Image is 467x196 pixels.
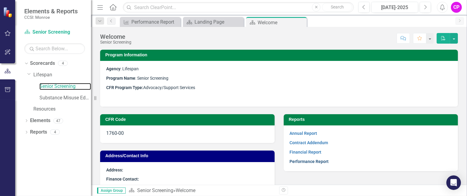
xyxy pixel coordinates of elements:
input: Search ClearPoint... [123,2,354,13]
a: Senior Screening [137,188,173,193]
h3: Program Information [105,53,455,57]
div: Welcome [100,33,131,40]
div: » [129,187,275,194]
div: 4 [50,130,60,135]
strong: CFR Program Type: [106,85,143,90]
input: Search Below... [24,43,85,54]
span: Elements & Reports [24,8,78,15]
a: Senior Screening [39,83,91,90]
a: Annual Report [290,131,317,136]
h3: CFR Code [105,117,272,122]
button: Search [322,3,352,12]
a: Performance Report [290,159,329,164]
span: Advocacy/Support Services [106,85,195,90]
a: Resources [33,106,91,113]
strong: Program Name [106,76,135,81]
a: Substance Misuse Education [39,95,91,101]
a: Landing Page [184,18,242,26]
div: [DATE]-2025 [374,4,416,11]
img: ClearPoint Strategy [3,7,14,18]
div: 47 [53,118,63,123]
div: Welcome [176,188,195,193]
h3: Reports [289,117,455,122]
a: Lifespan [33,71,91,78]
a: Scorecards [30,60,55,67]
span: : Senior Screening [106,76,168,81]
button: CP [451,2,462,13]
a: Reports [30,129,47,136]
div: Senior Screening [100,40,131,45]
div: Landing Page [195,18,242,26]
a: Performance Report [121,18,179,26]
span: : Lifespan [106,66,139,71]
span: Search [331,5,344,9]
div: 4 [58,61,68,66]
a: Contract Addendum [290,140,328,145]
div: Welcome [258,19,305,26]
span: Assign Group [97,188,126,194]
strong: Address: [106,168,123,172]
a: Elements [30,117,50,124]
div: Performance Report [131,18,179,26]
strong: Agency [106,66,120,71]
button: [DATE]-2025 [371,2,418,13]
a: Senior Screening [24,29,85,36]
h3: Address/Contact Info [105,154,272,158]
span: 1760-00 [106,130,124,136]
a: Financial Report [290,150,322,154]
small: CCSI: Monroe [24,15,78,20]
strong: Finance Contact: [106,177,139,181]
div: Open Intercom Messenger [446,175,461,190]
